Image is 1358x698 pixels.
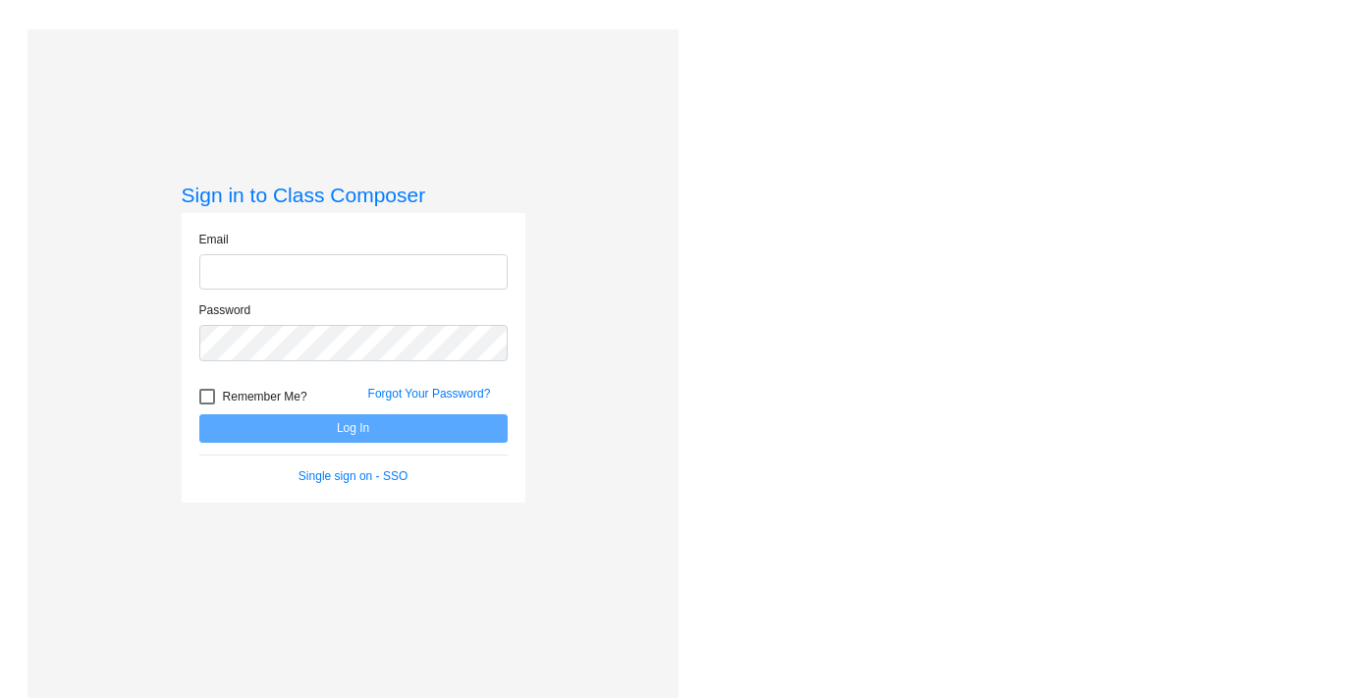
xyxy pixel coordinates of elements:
[199,301,251,319] label: Password
[299,469,407,483] a: Single sign on - SSO
[182,183,525,207] h3: Sign in to Class Composer
[199,231,229,248] label: Email
[368,387,491,401] a: Forgot Your Password?
[199,414,508,443] button: Log In
[223,385,307,408] span: Remember Me?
